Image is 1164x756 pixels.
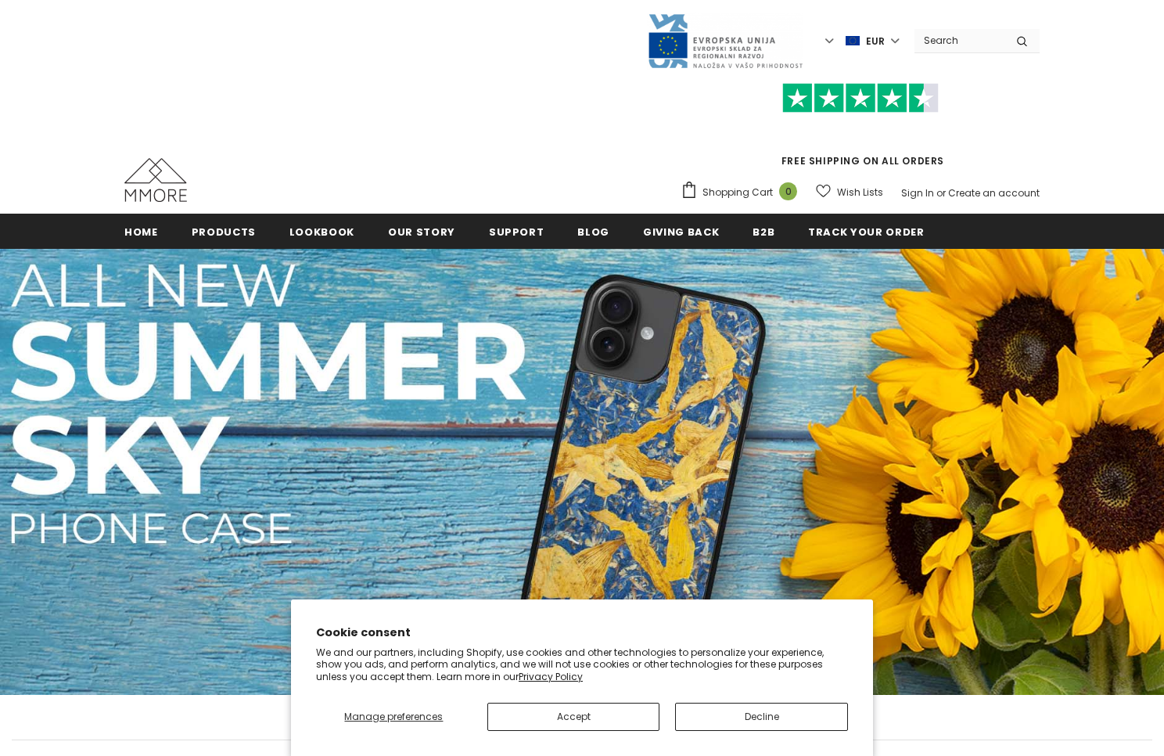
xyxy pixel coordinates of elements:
[643,214,719,249] a: Giving back
[936,186,946,200] span: or
[647,34,803,47] a: Javni Razpis
[124,225,158,239] span: Home
[753,225,774,239] span: B2B
[487,703,660,731] button: Accept
[289,225,354,239] span: Lookbook
[643,225,719,239] span: Giving back
[702,185,773,200] span: Shopping Cart
[577,214,609,249] a: Blog
[675,703,848,731] button: Decline
[866,34,885,49] span: EUR
[577,225,609,239] span: Blog
[779,182,797,200] span: 0
[344,710,443,723] span: Manage preferences
[519,670,583,683] a: Privacy Policy
[753,214,774,249] a: B2B
[316,625,848,641] h2: Cookie consent
[808,225,924,239] span: Track your order
[316,703,472,731] button: Manage preferences
[837,185,883,200] span: Wish Lists
[901,186,934,200] a: Sign In
[816,178,883,206] a: Wish Lists
[681,181,805,204] a: Shopping Cart 0
[681,90,1040,167] span: FREE SHIPPING ON ALL ORDERS
[388,214,455,249] a: Our Story
[124,214,158,249] a: Home
[489,214,544,249] a: support
[647,13,803,70] img: Javni Razpis
[914,29,1004,52] input: Search Site
[124,158,187,202] img: MMORE Cases
[289,214,354,249] a: Lookbook
[681,113,1040,153] iframe: Customer reviews powered by Trustpilot
[782,83,939,113] img: Trust Pilot Stars
[808,214,924,249] a: Track your order
[489,225,544,239] span: support
[316,646,848,683] p: We and our partners, including Shopify, use cookies and other technologies to personalize your ex...
[192,214,256,249] a: Products
[388,225,455,239] span: Our Story
[192,225,256,239] span: Products
[948,186,1040,200] a: Create an account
